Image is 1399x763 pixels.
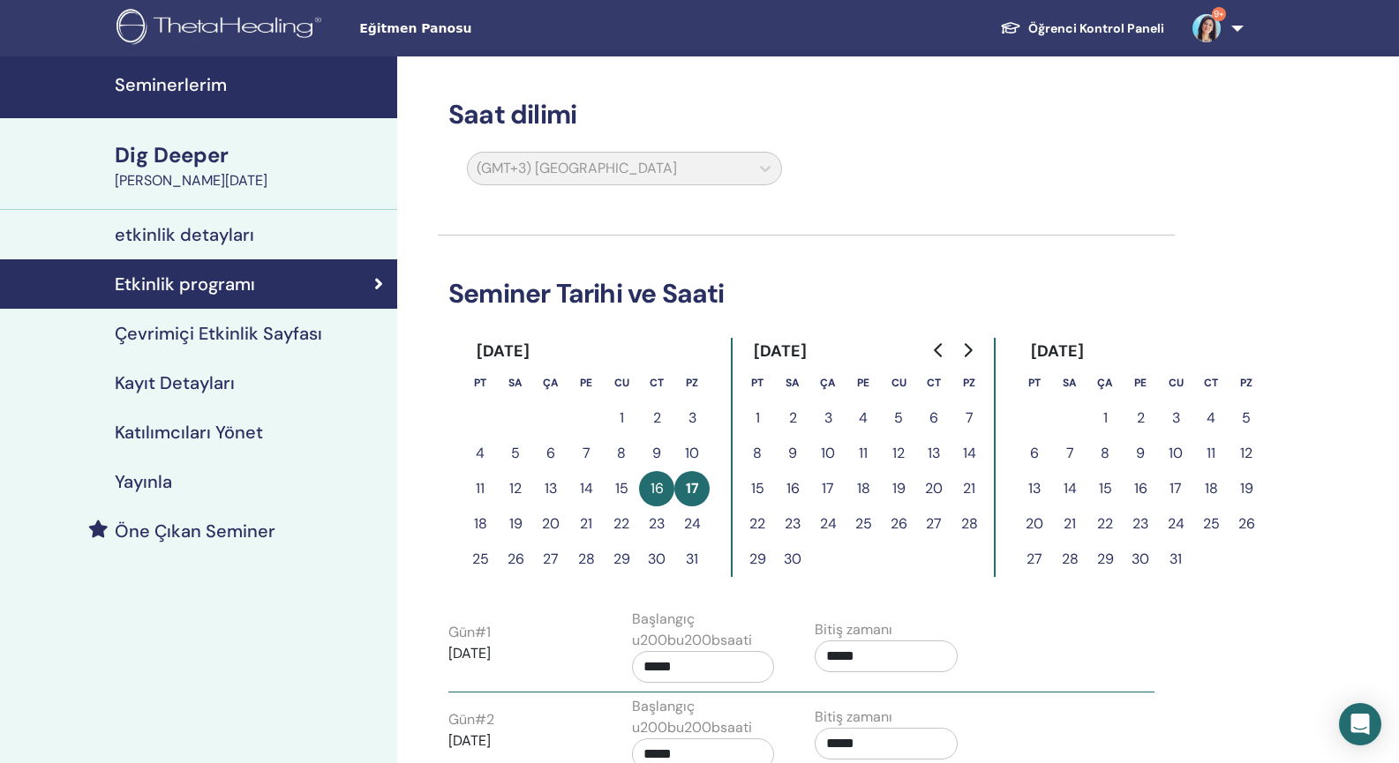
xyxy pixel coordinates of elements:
button: 26 [881,506,916,542]
div: [DATE] [463,338,545,365]
button: 29 [740,542,775,577]
button: 21 [951,471,987,506]
button: 23 [1123,506,1158,542]
button: 1 [740,400,775,436]
button: 16 [775,471,810,506]
img: default.jpg [1192,14,1221,42]
button: 22 [604,506,639,542]
button: 22 [740,506,775,542]
button: 4 [846,400,881,436]
th: Pazartesi [1017,365,1052,400]
a: Dig Deeper[PERSON_NAME][DATE] [104,140,397,191]
p: [DATE] [448,643,591,664]
button: 27 [916,506,951,542]
label: Bitiş zamanı [815,707,892,728]
button: 3 [810,400,846,436]
button: 29 [604,542,639,577]
button: 23 [639,506,674,542]
label: Başlangıç u200bu200bsaati [632,609,775,651]
button: 17 [674,471,710,506]
button: 7 [568,436,604,471]
span: Eğitmen Panosu [359,19,624,38]
button: 30 [1123,542,1158,577]
button: 8 [740,436,775,471]
div: Open Intercom Messenger [1339,703,1381,745]
th: Cumartesi [1193,365,1229,400]
h4: Katılımcıları Yönet [115,422,263,443]
button: 16 [1123,471,1158,506]
h4: etkinlik detayları [115,224,254,245]
button: 7 [1052,436,1087,471]
button: 18 [463,506,498,542]
button: 27 [533,542,568,577]
button: 31 [1158,542,1193,577]
button: 10 [1158,436,1193,471]
button: 25 [1193,506,1229,542]
button: 5 [881,400,916,436]
th: Perşembe [568,365,604,400]
button: 11 [846,436,881,471]
button: 15 [740,471,775,506]
label: Başlangıç u200bu200bsaati [632,696,775,738]
button: 14 [1052,471,1087,506]
button: 13 [533,471,568,506]
button: 1 [604,400,639,436]
button: 21 [568,506,604,542]
button: 6 [533,436,568,471]
button: 11 [463,471,498,506]
h4: Etkinlik programı [115,273,255,295]
h4: Kayıt Detayları [115,372,235,393]
button: 3 [674,400,710,436]
button: 2 [639,400,674,436]
th: Cuma [604,365,639,400]
button: 19 [1229,471,1264,506]
button: 10 [810,436,846,471]
th: Salı [775,365,810,400]
p: [DATE] [448,730,591,752]
h3: Seminer Tarihi ve Saati [438,278,1175,310]
span: 9+ [1212,7,1226,21]
button: 31 [674,542,710,577]
button: 26 [1229,506,1264,542]
h3: Saat dilimi [438,99,1175,131]
button: 2 [1123,400,1158,436]
button: 16 [639,471,674,506]
button: Go to next month [953,333,982,368]
button: 18 [846,471,881,506]
th: Çarşamba [1087,365,1123,400]
button: 27 [1017,542,1052,577]
button: 12 [498,471,533,506]
button: 7 [951,400,987,436]
button: 20 [533,506,568,542]
button: 8 [1087,436,1123,471]
button: 15 [1087,471,1123,506]
button: 11 [1193,436,1229,471]
th: Pazar [951,365,987,400]
button: 22 [1087,506,1123,542]
button: 5 [498,436,533,471]
button: 1 [1087,400,1123,436]
button: 29 [1087,542,1123,577]
th: Pazar [1229,365,1264,400]
th: Cuma [1158,365,1193,400]
button: 8 [604,436,639,471]
div: [PERSON_NAME][DATE] [115,170,387,191]
button: 13 [916,436,951,471]
img: graduation-cap-white.svg [1000,20,1021,35]
th: Salı [1052,365,1087,400]
div: [DATE] [740,338,822,365]
button: 17 [1158,471,1193,506]
button: 24 [810,506,846,542]
button: 3 [1158,400,1193,436]
label: Bitiş zamanı [815,619,892,640]
button: 24 [1158,506,1193,542]
button: 10 [674,436,710,471]
h4: Yayınla [115,471,172,492]
button: 12 [1229,436,1264,471]
button: 21 [1052,506,1087,542]
th: Cumartesi [639,365,674,400]
th: Perşembe [846,365,881,400]
button: 14 [568,471,604,506]
button: 9 [775,436,810,471]
button: 18 [1193,471,1229,506]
